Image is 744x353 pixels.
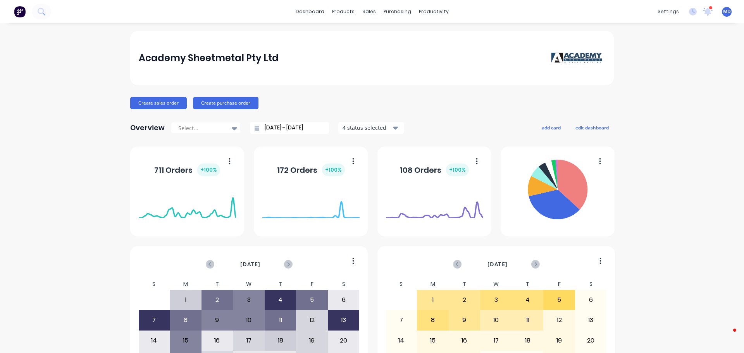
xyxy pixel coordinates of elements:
div: S [386,279,417,290]
div: + 100 % [446,164,469,176]
div: T [449,279,480,290]
div: 17 [233,331,264,350]
div: productivity [415,6,453,17]
div: 12 [544,310,575,330]
div: 7 [386,310,417,330]
div: 13 [328,310,359,330]
a: dashboard [292,6,328,17]
div: 15 [170,331,201,350]
div: T [512,279,544,290]
div: 2 [449,290,480,310]
div: 16 [449,331,480,350]
button: add card [537,122,566,133]
div: T [201,279,233,290]
div: 1 [170,290,201,310]
div: T [265,279,296,290]
div: 3 [233,290,264,310]
div: 11 [512,310,543,330]
button: edit dashboard [570,122,614,133]
div: settings [654,6,683,17]
div: W [233,279,265,290]
div: 1 [417,290,448,310]
span: MD [723,8,731,15]
div: 6 [328,290,359,310]
div: Academy Sheetmetal Pty Ltd [139,50,279,66]
div: 11 [265,310,296,330]
div: 20 [328,331,359,350]
div: 8 [417,310,448,330]
div: 6 [575,290,606,310]
div: 5 [296,290,327,310]
div: 5 [544,290,575,310]
button: Create sales order [130,97,187,109]
div: 19 [296,331,327,350]
div: 7 [139,310,170,330]
div: products [328,6,358,17]
div: 8 [170,310,201,330]
div: M [417,279,449,290]
div: 4 status selected [343,124,391,132]
div: F [296,279,328,290]
div: 20 [575,331,606,350]
iframe: Intercom live chat [718,327,736,345]
div: + 100 % [197,164,220,176]
div: 9 [202,310,233,330]
button: Create purchase order [193,97,258,109]
div: 10 [480,310,511,330]
span: [DATE] [240,260,260,269]
div: 19 [544,331,575,350]
div: 17 [480,331,511,350]
img: Academy Sheetmetal Pty Ltd [551,52,605,64]
div: W [480,279,512,290]
button: 4 status selected [338,122,404,134]
span: [DATE] [487,260,508,269]
div: 18 [265,331,296,350]
div: M [170,279,201,290]
div: 18 [512,331,543,350]
div: S [575,279,607,290]
div: 12 [296,310,327,330]
div: sales [358,6,380,17]
img: Factory [14,6,26,17]
div: 15 [417,331,448,350]
div: 172 Orders [277,164,345,176]
div: purchasing [380,6,415,17]
div: 13 [575,310,606,330]
div: 3 [480,290,511,310]
div: F [543,279,575,290]
div: 4 [512,290,543,310]
div: S [138,279,170,290]
div: Overview [130,120,165,136]
div: 10 [233,310,264,330]
div: 711 Orders [154,164,220,176]
div: 2 [202,290,233,310]
div: + 100 % [322,164,345,176]
div: S [328,279,360,290]
div: 14 [139,331,170,350]
div: 108 Orders [400,164,469,176]
div: 4 [265,290,296,310]
div: 14 [386,331,417,350]
div: 9 [449,310,480,330]
div: 16 [202,331,233,350]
